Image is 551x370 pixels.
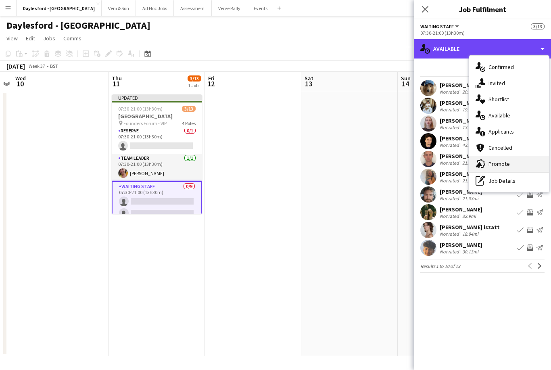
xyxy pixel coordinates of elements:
span: Results 1 to 10 of 13 [420,263,460,269]
app-job-card: Updated07:30-21:00 (13h30m)3/13[GEOGRAPHIC_DATA] Founders Forum - VIP4 Roles07:30-21:00 (13h30m)[... [112,94,202,214]
button: Assessment [174,0,212,16]
h1: Daylesford - [GEOGRAPHIC_DATA] [6,19,150,31]
div: Not rated [440,107,461,113]
div: 19.39mi [461,107,480,113]
app-card-role: Team Leader1/107:30-21:00 (13h30m)[PERSON_NAME] [112,154,202,181]
div: [PERSON_NAME] [440,82,482,89]
div: 32.9mi [461,213,478,219]
div: 1 Job [188,82,201,88]
div: 21.03mi [461,195,480,201]
div: 43.34mi [461,142,480,148]
div: Available [414,39,551,59]
span: Jobs [43,35,55,42]
div: 20.57mi [461,89,480,95]
button: Ad Hoc Jobs [136,0,174,16]
span: 14 [400,79,411,88]
a: Jobs [40,33,58,44]
div: [PERSON_NAME] [440,153,482,160]
div: Not rated [440,89,461,95]
span: Wed [15,75,26,82]
span: Confirmed [488,63,514,71]
button: Events [247,0,274,16]
div: Not rated [440,231,461,237]
div: 18.94mi [461,231,480,237]
h3: Job Fulfilment [414,4,551,15]
span: Waiting Staff [420,23,454,29]
button: Veni & Son [102,0,136,16]
span: Shortlist [488,96,509,103]
button: Daylesford - [GEOGRAPHIC_DATA] [17,0,102,16]
span: Invited [488,79,505,87]
div: [PERSON_NAME] [440,188,482,195]
span: 11 [111,79,122,88]
span: 13 [303,79,313,88]
a: Edit [23,33,38,44]
span: 3/13 [188,75,201,82]
h3: [GEOGRAPHIC_DATA] [112,113,202,120]
div: [PERSON_NAME] iszatt [440,224,500,231]
span: Promote [488,160,510,167]
span: 12 [207,79,215,88]
div: [PERSON_NAME] [440,170,482,178]
span: Comms [63,35,81,42]
div: BST [50,63,58,69]
span: Applicants [488,128,514,135]
div: 07:30-21:00 (13h30m) [420,30,545,36]
button: Waiting Staff [420,23,460,29]
div: Not rated [440,213,461,219]
div: Not rated [440,142,461,148]
div: Not rated [440,178,461,184]
span: 07:30-21:00 (13h30m) [118,106,163,112]
span: Week 37 [27,63,47,69]
div: Not rated [440,195,461,201]
a: Comms [60,33,85,44]
div: 21.99mi [461,178,480,184]
span: 10 [14,79,26,88]
span: Edit [26,35,35,42]
span: Founders Forum - VIP [123,120,167,126]
div: Not rated [440,160,461,166]
span: Cancelled [488,144,512,151]
span: 3/13 [531,23,545,29]
div: 30.13mi [461,249,480,255]
app-card-role: Reserve0/107:30-21:00 (13h30m) [112,126,202,154]
span: Sat [305,75,313,82]
span: Available [488,112,510,119]
span: Fri [208,75,215,82]
button: Verve Rally [212,0,247,16]
div: [PERSON_NAME] [440,206,482,213]
span: Sun [401,75,411,82]
a: View [3,33,21,44]
span: Thu [112,75,122,82]
div: Not rated [440,124,461,130]
div: Job Details [469,173,549,189]
span: 3/13 [182,106,196,112]
div: [DATE] [6,62,25,70]
div: 21.35mi [461,160,480,166]
span: View [6,35,18,42]
div: [PERSON_NAME] [440,135,482,142]
span: 4 Roles [182,120,196,126]
div: Not rated [440,249,461,255]
div: 13.01mi [461,124,480,130]
div: [PERSON_NAME] [440,99,482,107]
div: [PERSON_NAME] [440,241,482,249]
app-card-role: Waiting Staff0/907:30-21:00 (13h30m) [112,181,202,304]
div: [PERSON_NAME] [440,117,482,124]
div: Updated [112,94,202,101]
